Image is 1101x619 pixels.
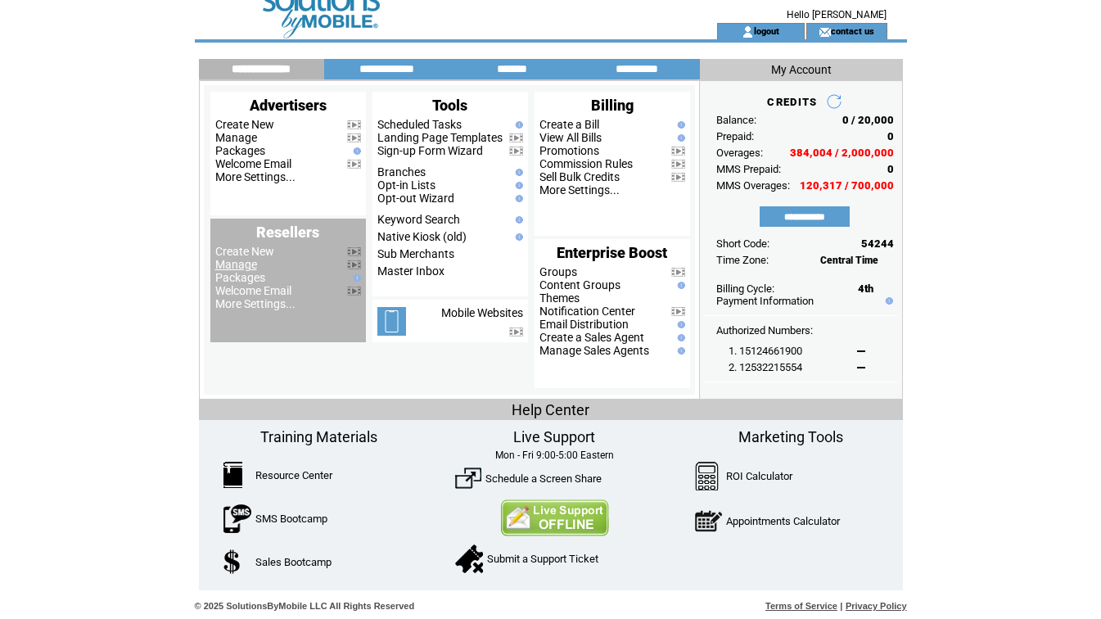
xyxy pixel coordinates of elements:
[513,428,595,445] span: Live Support
[674,334,685,341] img: help.gif
[215,131,257,144] a: Manage
[347,160,361,169] img: video.png
[819,25,831,38] img: contact_us_icon.gif
[695,507,722,535] img: AppointmentCalc.png
[729,361,802,373] span: 2. 12532215554
[738,428,843,445] span: Marketing Tools
[347,120,361,129] img: video.png
[846,601,907,611] a: Privacy Policy
[215,157,291,170] a: Welcome Email
[674,134,685,142] img: help.gif
[716,324,813,337] span: Authorized Numbers:
[671,307,685,316] img: video.png
[842,114,894,126] span: 0 / 20,000
[512,169,523,176] img: help.gif
[539,131,602,144] a: View All Bills
[215,271,265,284] a: Packages
[512,182,523,189] img: help.gif
[223,549,242,574] img: SalesBootcamp.png
[195,601,415,611] span: © 2025 SolutionsByMobile LLC All Rights Reserved
[509,147,523,156] img: video.png
[487,553,598,565] a: Submit a Support Ticket
[716,163,781,175] span: MMS Prepaid:
[674,347,685,355] img: help.gif
[674,121,685,129] img: help.gif
[887,163,894,175] span: 0
[787,9,887,20] span: Hello [PERSON_NAME]
[539,291,580,305] a: Themes
[512,233,523,241] img: help.gif
[539,278,620,291] a: Content Groups
[771,63,832,76] span: My Account
[260,428,377,445] span: Training Materials
[767,96,817,108] span: CREDITS
[674,321,685,328] img: help.gif
[377,178,435,192] a: Opt-in Lists
[377,131,503,144] a: Landing Page Templates
[500,499,609,536] img: Contact Us
[726,515,840,527] a: Appointments Calculator
[512,216,523,224] img: help.gif
[377,213,460,226] a: Keyword Search
[539,344,649,357] a: Manage Sales Agents
[455,544,483,573] img: SupportTicket.png
[800,179,894,192] span: 120,317 / 700,000
[539,144,599,157] a: Promotions
[350,147,361,155] img: help.gif
[671,147,685,156] img: video.png
[858,282,873,295] span: 4th
[215,144,265,157] a: Packages
[215,170,296,183] a: More Settings...
[716,114,756,126] span: Balance:
[539,265,577,278] a: Groups
[887,130,894,142] span: 0
[377,230,467,243] a: Native Kiosk (old)
[441,306,523,319] a: Mobile Websites
[671,268,685,277] img: video.png
[716,282,774,295] span: Billing Cycle:
[512,121,523,129] img: help.gif
[729,345,802,357] span: 1. 15124661900
[485,472,602,485] a: Schedule a Screen Share
[432,97,467,114] span: Tools
[250,97,327,114] span: Advertisers
[716,295,814,307] a: Payment Information
[539,305,635,318] a: Notification Center
[831,25,874,36] a: contact us
[716,237,769,250] span: Short Code:
[347,287,361,296] img: video.png
[223,504,251,533] img: SMSBootcamp.png
[882,297,893,305] img: help.gif
[539,157,633,170] a: Commission Rules
[591,97,634,114] span: Billing
[509,328,523,337] img: video.png
[495,450,614,461] span: Mon - Fri 9:00-5:00 Eastern
[347,133,361,142] img: video.png
[790,147,894,159] span: 384,004 / 2,000,000
[671,160,685,169] img: video.png
[512,195,523,202] img: help.gif
[539,318,629,331] a: Email Distribution
[726,470,792,482] a: ROI Calculator
[377,264,444,278] a: Master Inbox
[377,247,454,260] a: Sub Merchants
[255,469,332,481] a: Resource Center
[215,118,274,131] a: Create New
[255,556,332,568] a: Sales Bootcamp
[377,118,462,131] a: Scheduled Tasks
[256,224,319,241] span: Resellers
[716,254,769,266] span: Time Zone:
[557,244,667,261] span: Enterprise Boost
[350,274,361,282] img: help.gif
[215,258,257,271] a: Manage
[377,307,406,336] img: mobile-websites.png
[754,25,779,36] a: logout
[509,133,523,142] img: video.png
[674,282,685,289] img: help.gif
[695,462,720,490] img: Calculator.png
[347,247,361,256] img: video.png
[861,237,894,250] span: 54244
[765,601,837,611] a: Terms of Service
[223,462,242,488] img: ResourceCenter.png
[512,401,589,418] span: Help Center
